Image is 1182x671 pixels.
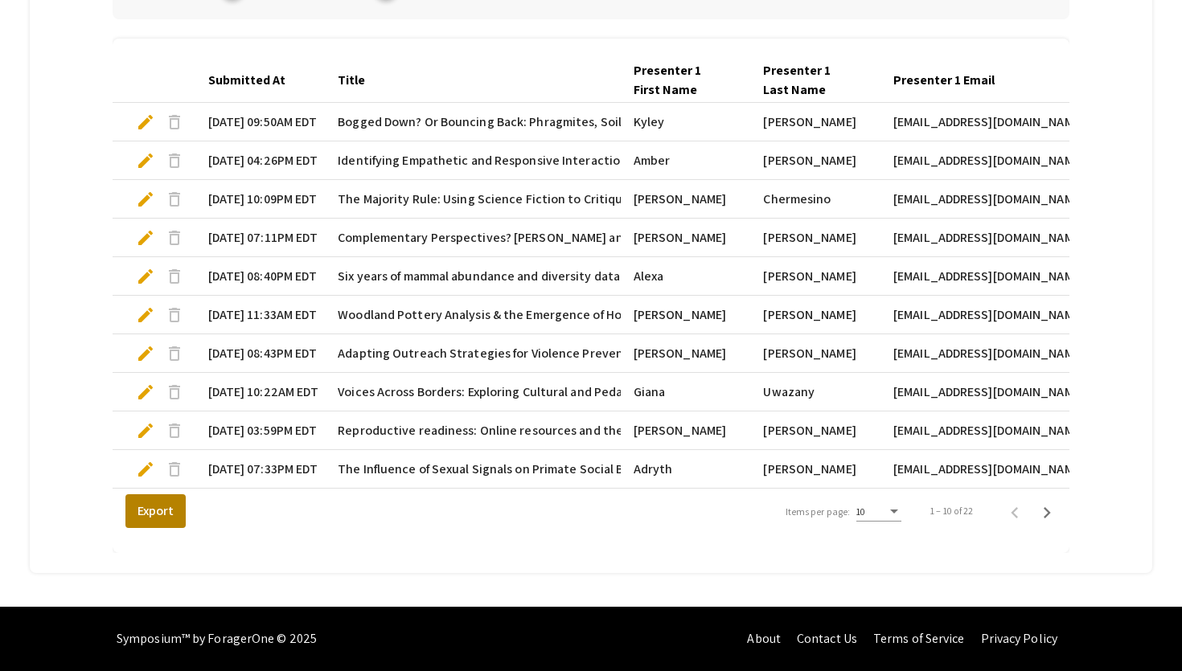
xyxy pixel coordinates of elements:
[750,373,880,411] mat-cell: Uwazany
[165,421,184,440] span: delete
[195,219,326,257] mat-cell: [DATE] 07:11PM EDT
[338,305,928,325] span: Woodland Pottery Analysis & the Emergence of Horticulture at the 19-HD-99 Site in [GEOGRAPHIC_DATA]
[750,296,880,334] mat-cell: [PERSON_NAME]
[136,421,155,440] span: edit
[621,450,751,489] mat-cell: Adryth
[338,383,962,402] span: Voices Across Borders: Exploring Cultural and PedagogicalDistinctions in Italian and American Voc...
[750,257,880,296] mat-cell: [PERSON_NAME]
[750,334,880,373] mat-cell: [PERSON_NAME]
[195,334,326,373] mat-cell: [DATE] 08:43PM EDT
[880,411,1081,450] mat-cell: [EMAIL_ADDRESS][DOMAIN_NAME]
[136,151,155,170] span: edit
[195,103,326,141] mat-cell: [DATE] 09:50AM EDT
[750,411,880,450] mat-cell: [PERSON_NAME]
[750,450,880,489] mat-cell: [PERSON_NAME]
[208,71,285,90] div: Submitted At
[165,228,184,248] span: delete
[893,71,995,90] div: Presenter 1 Email
[747,630,781,647] a: About
[797,630,857,647] a: Contact Us
[621,411,751,450] mat-cell: [PERSON_NAME]
[763,61,868,100] div: Presenter 1 Last Name
[338,190,737,209] span: The Majority Rule: Using Science Fiction to Critique Political Hypocrisy
[195,450,326,489] mat-cell: [DATE] 07:33PM EDT
[880,450,1081,489] mat-cell: [EMAIL_ADDRESS][DOMAIN_NAME]
[165,151,184,170] span: delete
[634,61,724,100] div: Presenter 1 First Name
[880,180,1081,219] mat-cell: [EMAIL_ADDRESS][DOMAIN_NAME]
[195,257,326,296] mat-cell: [DATE] 08:40PM EDT
[750,180,880,219] mat-cell: Chermesino
[165,190,184,209] span: delete
[208,71,300,90] div: Submitted At
[621,219,751,257] mat-cell: [PERSON_NAME]
[136,267,155,286] span: edit
[338,151,868,170] span: Identifying Empathetic and Responsive Interactional Strategies for Individuals with Dementia
[338,421,823,440] span: Reproductive readiness: Online resources and their impact on birth control attitudes
[1031,495,1063,527] button: Next page
[856,506,901,518] mat-select: Items per page:
[338,71,365,90] div: Title
[136,383,155,402] span: edit
[621,103,751,141] mat-cell: Kyley
[165,344,184,363] span: delete
[195,296,326,334] mat-cell: [DATE] 11:33AM EDT
[125,494,186,528] button: Export
[634,61,738,100] div: Presenter 1 First Name
[12,599,68,659] iframe: Chat
[750,103,880,141] mat-cell: [PERSON_NAME]
[621,257,751,296] mat-cell: Alexa
[338,113,1049,132] span: Bogged Down? Or Bouncing Back: Phragmites, Soil Heterogeneity, & Stream Hydrology Importance in R...
[338,228,1047,248] span: Complementary Perspectives? [PERSON_NAME] and [PERSON_NAME] on Equity and the Tension between Jus...
[893,71,1009,90] div: Presenter 1 Email
[136,460,155,479] span: edit
[880,103,1081,141] mat-cell: [EMAIL_ADDRESS][DOMAIN_NAME]
[873,630,965,647] a: Terms of Service
[750,219,880,257] mat-cell: [PERSON_NAME]
[165,113,184,132] span: delete
[621,180,751,219] mat-cell: [PERSON_NAME]
[880,257,1081,296] mat-cell: [EMAIL_ADDRESS][DOMAIN_NAME]
[136,228,155,248] span: edit
[136,113,155,132] span: edit
[880,373,1081,411] mat-cell: [EMAIL_ADDRESS][DOMAIN_NAME]
[880,141,1081,180] mat-cell: [EMAIL_ADDRESS][DOMAIN_NAME]
[621,296,751,334] mat-cell: [PERSON_NAME]
[880,219,1081,257] mat-cell: [EMAIL_ADDRESS][DOMAIN_NAME]
[165,305,184,325] span: delete
[999,495,1031,527] button: Previous page
[621,373,751,411] mat-cell: Giana
[136,190,155,209] span: edit
[763,61,853,100] div: Presenter 1 Last Name
[621,141,751,180] mat-cell: Amber
[195,141,326,180] mat-cell: [DATE] 04:26PM EDT
[880,334,1081,373] mat-cell: [EMAIL_ADDRESS][DOMAIN_NAME]
[338,344,975,363] span: Adapting Outreach Strategies for Violence Prevention ​and Relationship Education for Students wit...
[165,383,184,402] span: delete
[856,505,865,518] span: 10
[136,305,155,325] span: edit
[338,460,667,479] span: The Influence of Sexual Signals on Primate Social Behavior
[195,180,326,219] mat-cell: [DATE] 10:09PM EDT
[195,373,326,411] mat-cell: [DATE] 10:22AM EDT
[338,267,837,286] span: Six years of mammal abundance and diversity data from a suburban Massachusetts forest
[786,505,851,519] div: Items per page:
[981,630,1057,647] a: Privacy Policy
[117,607,317,671] div: Symposium™ by ForagerOne © 2025
[165,267,184,286] span: delete
[750,141,880,180] mat-cell: [PERSON_NAME]
[880,296,1081,334] mat-cell: [EMAIL_ADDRESS][DOMAIN_NAME]
[930,504,973,518] div: 1 – 10 of 22
[136,344,155,363] span: edit
[165,460,184,479] span: delete
[195,411,326,450] mat-cell: [DATE] 03:59PM EDT
[338,71,380,90] div: Title
[621,334,751,373] mat-cell: [PERSON_NAME]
